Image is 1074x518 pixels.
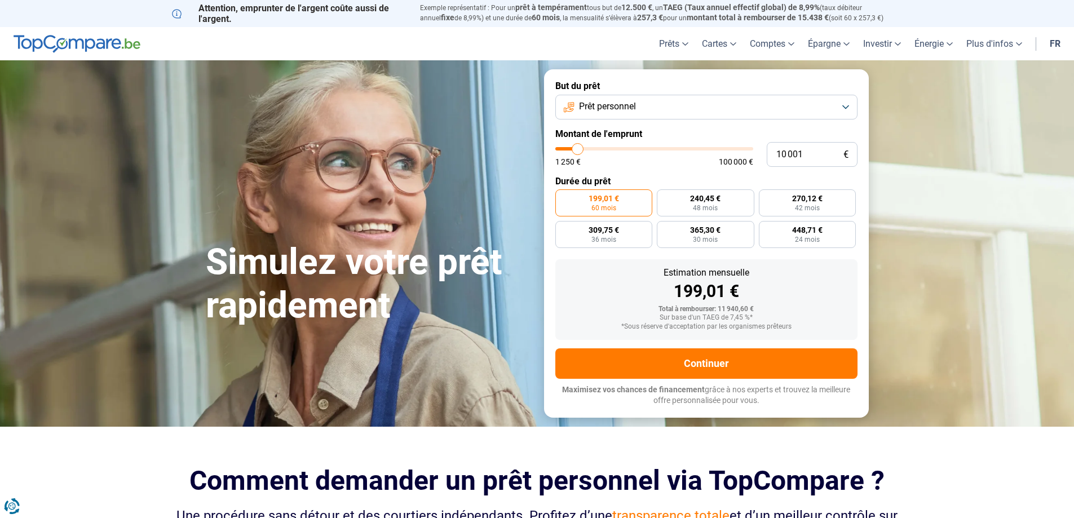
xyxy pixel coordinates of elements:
[172,3,406,24] p: Attention, emprunter de l'argent coûte aussi de l'argent.
[589,226,619,234] span: 309,75 €
[795,205,820,211] span: 42 mois
[960,27,1029,60] a: Plus d'infos
[621,3,652,12] span: 12.500 €
[693,236,718,243] span: 30 mois
[690,226,721,234] span: 365,30 €
[652,27,695,60] a: Prêts
[843,150,848,160] span: €
[589,194,619,202] span: 199,01 €
[555,129,858,139] label: Montant de l'emprunt
[564,283,848,300] div: 199,01 €
[564,306,848,313] div: Total à rembourser: 11 940,60 €
[801,27,856,60] a: Épargne
[693,205,718,211] span: 48 mois
[515,3,587,12] span: prêt à tempérament
[579,100,636,113] span: Prêt personnel
[14,35,140,53] img: TopCompare
[743,27,801,60] a: Comptes
[908,27,960,60] a: Énergie
[555,348,858,379] button: Continuer
[564,314,848,322] div: Sur base d'un TAEG de 7,45 %*
[591,236,616,243] span: 36 mois
[719,158,753,166] span: 100 000 €
[555,95,858,119] button: Prêt personnel
[562,385,705,394] span: Maximisez vos chances de financement
[687,13,829,22] span: montant total à rembourser de 15.438 €
[441,13,454,22] span: fixe
[555,176,858,187] label: Durée du prêt
[591,205,616,211] span: 60 mois
[792,226,823,234] span: 448,71 €
[555,158,581,166] span: 1 250 €
[206,241,531,327] h1: Simulez votre prêt rapidement
[420,3,903,23] p: Exemple représentatif : Pour un tous but de , un (taux débiteur annuel de 8,99%) et une durée de ...
[532,13,560,22] span: 60 mois
[1043,27,1067,60] a: fr
[690,194,721,202] span: 240,45 €
[663,3,820,12] span: TAEG (Taux annuel effectif global) de 8,99%
[564,268,848,277] div: Estimation mensuelle
[555,81,858,91] label: But du prêt
[792,194,823,202] span: 270,12 €
[172,465,903,496] h2: Comment demander un prêt personnel via TopCompare ?
[856,27,908,60] a: Investir
[795,236,820,243] span: 24 mois
[564,323,848,331] div: *Sous réserve d'acceptation par les organismes prêteurs
[637,13,663,22] span: 257,3 €
[555,384,858,406] p: grâce à nos experts et trouvez la meilleure offre personnalisée pour vous.
[695,27,743,60] a: Cartes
